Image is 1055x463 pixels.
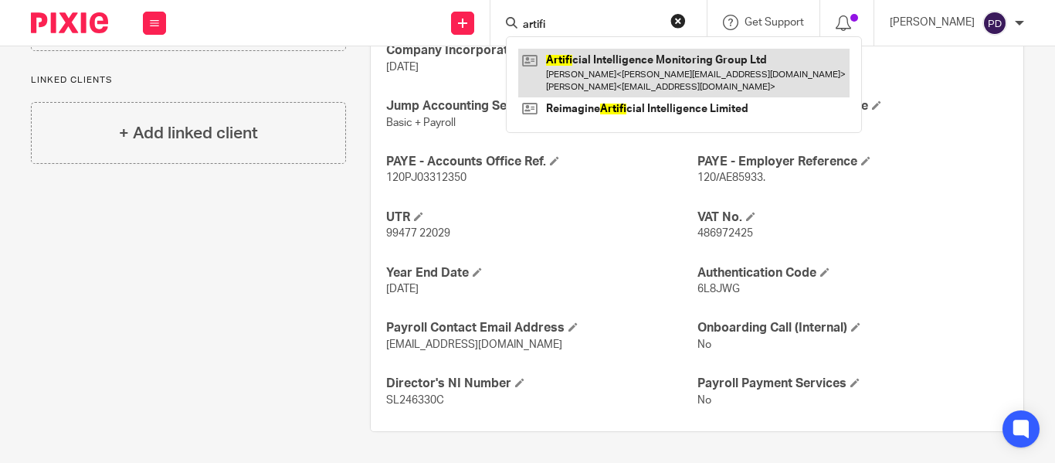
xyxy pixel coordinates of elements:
span: 486972425 [697,228,753,239]
h4: Authentication Code [697,265,1008,281]
span: 120/AE85933. [697,172,765,183]
h4: Year End Date [386,265,697,281]
h4: PAYE - Employer Reference [697,154,1008,170]
img: svg%3E [982,11,1007,36]
span: [DATE] [386,284,419,294]
span: Basic + Payroll [386,117,456,128]
span: [DATE] [386,62,419,73]
h4: Director's NI Number [386,376,697,392]
h4: PAYE - Accounts Office Ref. [386,154,697,170]
p: Linked clients [31,74,346,87]
span: 6L8JWG [697,284,740,294]
h4: + Add linked client [119,121,258,145]
span: No [697,395,711,406]
span: No [697,339,711,350]
span: Get Support [745,17,804,28]
input: Search [521,19,660,32]
button: Clear [670,13,686,29]
p: [PERSON_NAME] [890,15,975,30]
img: Pixie [31,12,108,33]
span: SL246330C [386,395,444,406]
span: 120PJ03312350 [386,172,466,183]
h4: Company Incorporated On [386,43,697,59]
h4: UTR [386,209,697,226]
h4: Payroll Payment Services [697,376,1008,392]
h4: Jump Accounting Service [386,98,697,114]
span: [EMAIL_ADDRESS][DOMAIN_NAME] [386,339,562,350]
span: 99477 22029 [386,228,450,239]
h4: Onboarding Call (Internal) [697,320,1008,336]
h4: VAT No. [697,209,1008,226]
h4: Payroll Contact Email Address [386,320,697,336]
